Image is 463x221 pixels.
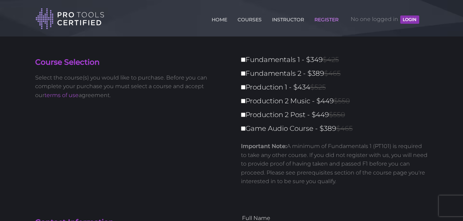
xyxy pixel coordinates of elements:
span: $465 [324,69,341,77]
input: Production 1 - $434$525 [241,85,245,90]
h4: Course Selection [35,57,227,68]
a: HOME [210,13,229,24]
a: terms of use [44,92,79,98]
label: Production 2 Post - $449 [241,109,432,121]
input: Production 2 Music - $449$550 [241,99,245,103]
label: Game Audio Course - $389 [241,123,432,135]
label: Production 2 Music - $449 [241,95,432,107]
input: Production 2 Post - $449$550 [241,113,245,117]
span: $465 [336,124,353,133]
strong: Important Note: [241,143,287,149]
input: Game Audio Course - $389$465 [241,126,245,131]
p: Select the course(s) you would like to purchase. Before you can complete your purchase you must s... [35,73,227,100]
span: $425 [323,55,339,64]
a: COURSES [236,13,263,24]
button: LOGIN [400,15,419,24]
input: Fundamentals 1 - $349$425 [241,57,245,62]
span: $550 [334,97,350,105]
img: Pro Tools Certified Logo [36,8,104,30]
span: $550 [329,110,345,119]
a: INSTRUCTOR [270,13,306,24]
label: Fundamentals 1 - $349 [241,54,432,66]
label: Production 1 - $434 [241,81,432,93]
span: $525 [310,83,326,91]
span: No one logged in [351,9,419,30]
p: A minimum of Fundamentals 1 (PT101) is required to take any other course. If you did not register... [241,142,428,186]
label: Fundamentals 2 - $389 [241,67,432,80]
a: REGISTER [313,13,340,24]
input: Fundamentals 2 - $389$465 [241,71,245,76]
